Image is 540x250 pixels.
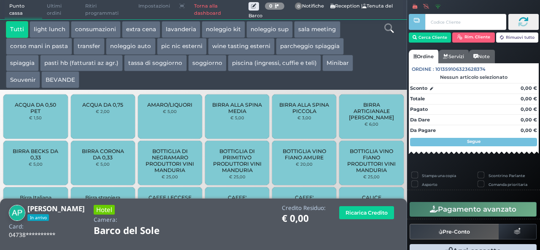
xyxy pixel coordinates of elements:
[9,205,25,221] img: Alessandra Puledda
[42,0,81,19] span: Ultimi ordini
[363,174,380,179] small: € 25,00
[422,173,456,178] label: Stampa una copia
[409,50,438,63] a: Ordine
[6,71,40,88] button: Souvenir
[5,0,43,19] span: Punto cassa
[364,121,378,126] small: € 6,00
[410,224,499,239] button: Pre-Conto
[157,38,207,55] button: pic nic esterni
[279,148,329,161] span: BOTTIGLIA VINO FIANO AMURE
[410,202,537,216] button: Pagamento avanzato
[148,194,192,201] span: CAFFE LECCESE
[489,182,527,187] label: Comanda prioritaria
[162,174,178,179] small: € 25,00
[295,3,302,10] span: 0
[322,55,353,72] button: Minibar
[410,127,436,133] strong: Da Pagare
[410,85,427,92] strong: Sconto
[30,21,70,38] button: light lunch
[134,0,175,12] span: Impostazioni
[521,85,537,91] strong: 0,00 €
[521,96,537,102] strong: 0,00 €
[412,66,434,73] span: Ordine :
[6,38,72,55] button: corso mani in pasta
[422,182,437,187] label: Asporto
[188,55,227,72] button: soggiorno
[82,102,123,108] span: ACQUA DA 0,75
[410,117,430,123] strong: Da Dare
[81,0,134,19] span: Ritiri programmati
[106,38,155,55] button: noleggio auto
[202,21,245,38] button: noleggio kit
[489,173,525,178] label: Scontrino Parlante
[269,3,273,9] b: 0
[124,55,186,72] button: tassa di soggiorno
[409,74,539,80] div: Nessun articolo selezionato
[189,0,248,19] a: Torna alla dashboard
[496,32,539,43] button: Rimuovi tutto
[346,194,397,207] span: CALICE PROSECCO
[276,38,344,55] button: parcheggio spiaggia
[294,21,340,38] button: sala meeting
[246,21,293,38] button: noleggio sup
[27,204,85,213] b: [PERSON_NAME]
[282,205,326,211] h4: Credito Residuo:
[208,38,275,55] button: wine tasting esterni
[85,194,120,201] span: Birra straniera
[346,102,397,121] span: BIRRA ARTIGIANALE [PERSON_NAME]
[40,55,123,72] button: pasti hb (fatturati az agr.)
[29,161,43,167] small: € 5,00
[94,217,117,223] h4: Camera:
[339,206,394,219] button: Ricarica Credito
[122,21,160,38] button: extra cena
[11,148,61,161] span: BIRRA BECKS DA 0,33
[346,148,397,173] span: BOTTIGLIA VINO FIANO PRODUTTORI VINI MANDURIA
[467,139,481,144] strong: Segue
[279,194,329,207] span: CAFFE' DECAFFEINATO
[230,115,244,120] small: € 5,00
[469,50,494,63] a: Note
[212,148,262,173] span: BOTTIGLIA DI PRIMITIVO PRODUTTORI VINI MANDURIA
[9,223,24,230] h4: Card:
[29,115,42,120] small: € 1,50
[6,21,28,38] button: Tutti
[96,109,110,114] small: € 2,00
[11,102,61,114] span: ACQUA DA 0,50 PET
[163,109,177,114] small: € 5,00
[425,14,506,30] input: Codice Cliente
[296,161,313,167] small: € 20,00
[521,127,537,133] strong: 0,00 €
[228,55,321,72] button: piscina (ingressi, cuffie e teli)
[521,106,537,112] strong: 0,00 €
[20,194,51,201] span: Birra Italiana
[282,213,326,224] h1: € 0,00
[410,96,425,102] strong: Totale
[521,117,537,123] strong: 0,00 €
[438,50,469,63] a: Servizi
[297,115,311,120] small: € 3,00
[27,214,49,221] span: In arrivo
[94,205,115,215] h3: Hotel
[229,174,246,179] small: € 25,00
[96,161,110,167] small: € 5,00
[279,102,329,114] span: BIRRA ALLA SPINA PICCOLA
[71,21,120,38] button: consumazioni
[94,226,183,236] h1: Barco del Sole
[145,148,195,173] span: BOTTIGLIA DI NEGRAMARO PRODUTTORI VINI MANDURIA
[73,38,105,55] button: transfer
[212,102,262,114] span: BIRRA ALLA SPINA MEDIA
[78,148,128,161] span: BIRRA CORONA DA 0,33
[147,102,192,108] span: AMARO/LIQUORI
[410,106,428,112] strong: Pagato
[41,71,79,88] button: BEVANDE
[228,194,247,201] span: CAFFE'
[6,55,39,72] button: spiaggia
[435,66,486,73] span: 101359106323628374
[409,32,451,43] button: Cerca Cliente
[162,21,200,38] button: lavanderia
[452,32,495,43] button: Rim. Cliente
